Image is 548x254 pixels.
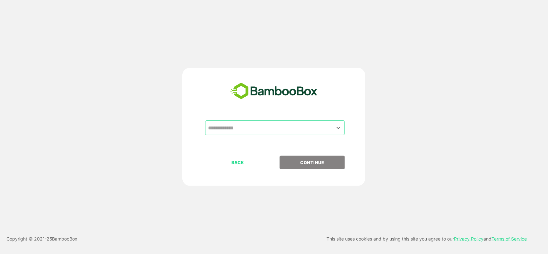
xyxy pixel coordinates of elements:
[205,156,270,169] button: BACK
[6,235,77,243] p: Copyright © 2021- 25 BambooBox
[227,81,321,102] img: bamboobox
[280,159,344,166] p: CONTINUE
[280,156,345,169] button: CONTINUE
[206,159,270,166] p: BACK
[454,236,484,241] a: Privacy Policy
[334,123,343,132] button: Open
[492,236,527,241] a: Terms of Service
[327,235,527,243] p: This site uses cookies and by using this site you agree to our and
